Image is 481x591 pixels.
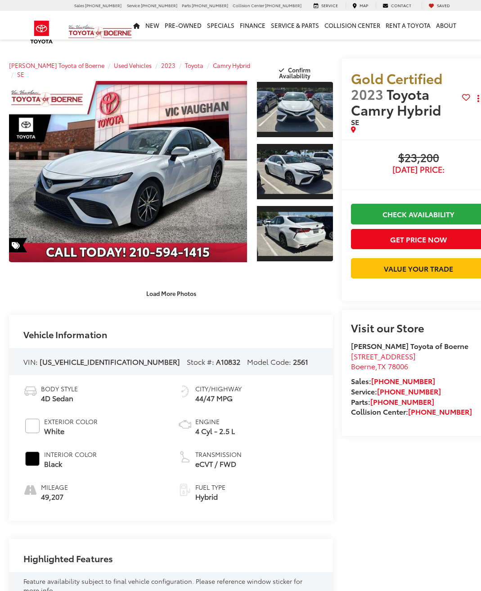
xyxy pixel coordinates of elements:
span: SE [351,116,359,127]
span: Gold Certified [351,68,442,88]
img: Fuel Economy [178,384,192,398]
a: Collision Center [322,11,383,40]
a: Home [130,11,143,40]
a: Used Vehicles [114,61,152,69]
span: A10832 [216,356,240,367]
a: Specials [204,11,237,40]
span: Service [321,2,338,8]
span: [STREET_ADDRESS] [351,351,416,361]
button: Confirm Availability [259,62,333,78]
span: Service [127,2,140,8]
span: Special [9,238,27,252]
a: [PHONE_NUMBER] [371,376,435,386]
a: [PHONE_NUMBER] [370,396,434,407]
h2: Highlighted Features [23,553,113,563]
h2: Vehicle Information [23,329,107,339]
span: [PHONE_NUMBER] [192,2,228,8]
span: 2023 [351,84,383,103]
span: [PHONE_NUMBER] [141,2,177,8]
span: Contact [391,2,411,8]
a: Finance [237,11,268,40]
span: Stock #: [187,356,214,367]
span: Saved [437,2,450,8]
a: Toyota [185,61,203,69]
span: Exterior Color [44,417,98,426]
strong: Collision Center: [351,406,472,416]
span: Hybrid [195,492,225,502]
a: [PHONE_NUMBER] [377,386,441,396]
a: Pre-Owned [162,11,204,40]
span: City/Highway [195,384,242,393]
img: Toyota [25,18,58,47]
span: 4 Cyl - 2.5 L [195,426,235,436]
span: Engine [195,417,235,426]
a: [PERSON_NAME] Toyota of Boerne [9,61,104,69]
span: 78006 [388,361,408,371]
span: VIN: [23,356,38,367]
a: Service [307,3,345,9]
a: Expand Photo 2 [257,143,333,200]
a: Map [346,3,375,9]
span: Model Code: [247,356,291,367]
img: 2023 Toyota Camry Hybrid SE [256,212,334,256]
span: Transmission [195,450,242,459]
span: Interior Color [44,450,97,459]
span: Map [360,2,368,8]
span: Confirm Availability [279,66,310,80]
a: New [143,11,162,40]
span: Mileage [41,483,68,492]
span: 49,207 [41,492,68,502]
img: Vic Vaughan Toyota of Boerne [68,24,132,40]
span: [PHONE_NUMBER] [265,2,301,8]
a: SE [17,70,24,78]
span: White [44,426,98,436]
a: About [433,11,459,40]
span: 4D Sedan [41,393,78,403]
a: Camry Hybrid [213,61,250,69]
a: 2023 [161,61,175,69]
a: Expand Photo 0 [9,81,247,262]
span: #000000 [25,452,40,466]
span: Fuel Type [195,483,225,492]
a: [PHONE_NUMBER] [408,406,472,416]
span: Parts [182,2,191,8]
span: eCVT / FWD [195,459,242,469]
span: TX [378,361,386,371]
span: [PHONE_NUMBER] [85,2,121,8]
button: Load More Photos [140,285,202,301]
a: My Saved Vehicles [422,3,457,9]
a: Expand Photo 3 [257,205,333,262]
img: 2023 Toyota Camry Hybrid SE [7,81,249,262]
span: [US_VEHICLE_IDENTIFICATION_NUMBER] [40,356,180,367]
strong: Parts: [351,396,434,407]
a: Rent a Toyota [383,11,433,40]
strong: Service: [351,386,441,396]
span: Black [44,459,97,469]
span: Sales [74,2,84,8]
span: Boerne [351,361,375,371]
a: Service & Parts: Opens in a new tab [268,11,322,40]
span: #FFFFFF [25,419,40,433]
span: , [351,361,408,371]
strong: Sales: [351,376,435,386]
a: Contact [376,3,418,9]
a: Expand Photo 1 [257,81,333,138]
a: [STREET_ADDRESS] Boerne,TX 78006 [351,351,416,372]
span: Collision Center [233,2,264,8]
img: 2023 Toyota Camry Hybrid SE [256,150,334,194]
span: Body Style [41,384,78,393]
span: 44/47 MPG [195,393,242,403]
span: dropdown dots [477,95,479,102]
strong: [PERSON_NAME] Toyota of Boerne [351,340,468,351]
span: 2561 [293,356,308,367]
span: Toyota Camry Hybrid [351,84,444,119]
i: mileage icon [23,483,36,495]
img: 2023 Toyota Camry Hybrid SE [256,88,334,132]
